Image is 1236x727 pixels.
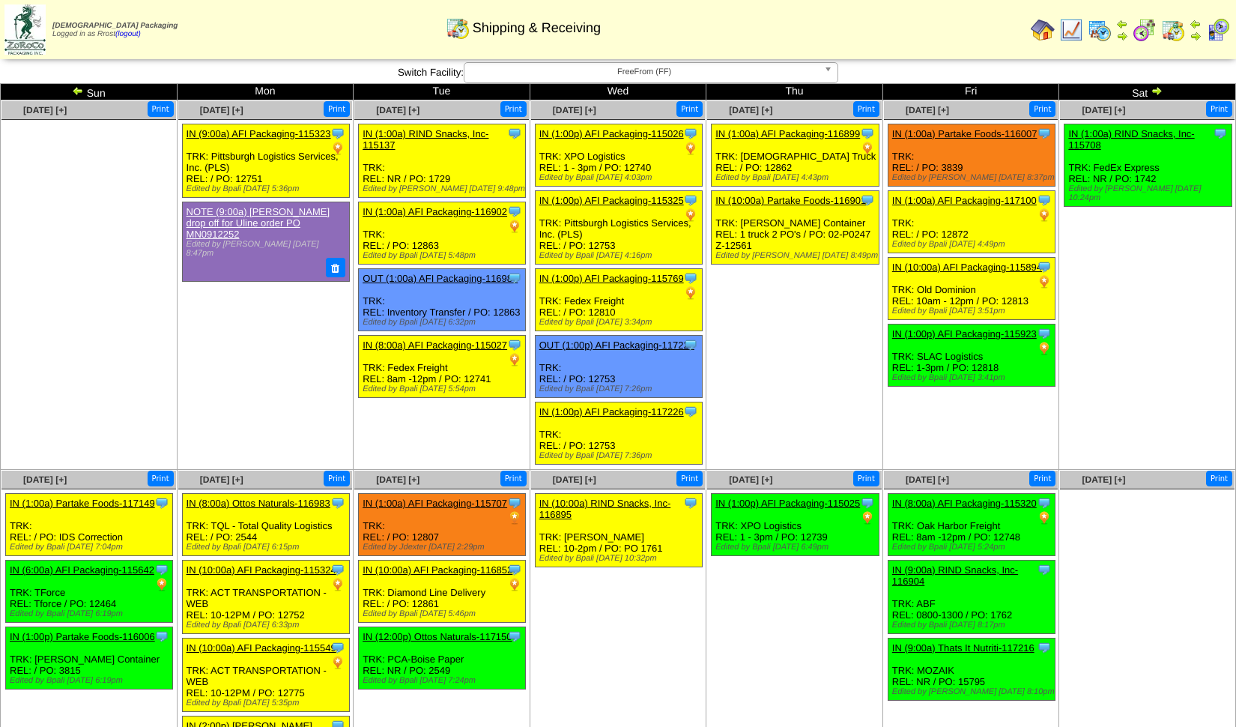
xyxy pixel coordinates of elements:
a: OUT (1:00p) AFI Packaging-117224 [539,340,694,351]
img: Tooltip [1037,495,1052,510]
button: Print [1029,471,1055,486]
a: IN (1:00a) Partake Foods-116007 [892,128,1037,139]
button: Delete Note [326,258,345,277]
a: IN (1:00p) AFI Packaging-115769 [539,273,684,284]
img: Tooltip [1037,326,1052,341]
a: IN (10:00a) AFI Packaging-115894 [892,262,1042,273]
button: Print [853,101,879,117]
img: Tooltip [683,404,698,419]
div: TRK: REL: / PO: 12872 [888,191,1055,253]
button: Print [853,471,879,486]
div: Edited by Bpali [DATE] 4:43pm [715,173,878,182]
div: Edited by Bpali [DATE] 8:17pm [892,621,1055,630]
div: Edited by Bpali [DATE] 5:54pm [363,384,525,393]
div: Edited by Bpali [DATE] 3:34pm [539,318,702,327]
img: arrowleft.gif [72,85,84,97]
div: TRK: [PERSON_NAME] REL: 10-2pm / PO: PO 1761 [535,494,702,567]
img: calendarinout.gif [446,16,470,40]
div: Edited by Bpali [DATE] 6:19pm [10,676,172,685]
div: TRK: [PERSON_NAME] Container REL: / PO: 3815 [6,627,173,690]
img: Tooltip [507,629,522,644]
img: PO [860,510,875,525]
div: TRK: Old Dominion REL: 10am - 12pm / PO: 12813 [888,258,1055,320]
div: TRK: REL: Inventory Transfer / PO: 12863 [359,269,526,331]
img: PO [507,510,522,525]
div: TRK: [DEMOGRAPHIC_DATA] Truck REL: / PO: 12862 [712,124,879,187]
img: PO [507,352,522,367]
span: [DATE] [+] [23,474,67,485]
span: [DEMOGRAPHIC_DATA] Packaging [52,22,178,30]
div: TRK: FedEx Express REL: NR / PO: 1742 [1064,124,1232,207]
td: Sun [1,84,178,100]
div: Edited by Jdexter [DATE] 2:29pm [363,543,525,552]
a: IN (10:00a) AFI Packaging-116852 [363,564,512,576]
div: Edited by Bpali [DATE] 7:36pm [539,451,702,460]
img: Tooltip [507,271,522,286]
div: Edited by [PERSON_NAME] [DATE] 9:48pm [363,184,525,193]
a: [DATE] [+] [553,105,596,115]
div: TRK: REL: NR / PO: 1729 [359,124,526,198]
img: PO [1037,341,1052,356]
a: IN (1:00p) AFI Packaging-117226 [539,406,684,417]
img: Tooltip [507,562,522,577]
div: TRK: PCA-Boise Paper REL: NR / PO: 2549 [359,627,526,690]
td: Mon [177,84,354,100]
div: TRK: TForce REL: Tforce / PO: 12464 [6,561,173,623]
img: arrowright.gif [1190,30,1202,42]
div: Edited by Bpali [DATE] 4:49pm [892,240,1055,249]
img: Tooltip [330,126,345,141]
div: Edited by Bpali [DATE] 4:03pm [539,173,702,182]
div: TRK: REL: / PO: 12863 [359,202,526,265]
div: Edited by Bpali [DATE] 6:19pm [10,609,172,618]
a: IN (9:00a) Thats It Nutriti-117216 [892,642,1034,654]
div: TRK: REL: / PO: 12753 [535,336,702,398]
div: TRK: SLAC Logistics REL: 1-3pm / PO: 12818 [888,325,1055,387]
div: TRK: ACT TRANSPORTATION - WEB REL: 10-12PM / PO: 12752 [182,561,349,634]
a: IN (1:00a) Partake Foods-117149 [10,498,155,509]
div: Edited by Bpali [DATE] 5:35pm [187,699,349,708]
div: Edited by Bpali [DATE] 10:32pm [539,554,702,563]
img: arrowleft.gif [1190,18,1202,30]
div: TRK: REL: / PO: 3839 [888,124,1055,187]
img: calendarprod.gif [1088,18,1112,42]
a: [DATE] [+] [1082,474,1125,485]
span: [DATE] [+] [729,105,772,115]
button: Print [1206,471,1232,486]
img: Tooltip [683,193,698,208]
img: Tooltip [330,562,345,577]
a: [DATE] [+] [906,105,949,115]
a: IN (8:00a) Ottos Naturals-116983 [187,498,330,509]
div: Edited by Bpali [DATE] 4:16pm [539,251,702,260]
img: arrowright.gif [1151,85,1163,97]
img: Tooltip [860,193,875,208]
a: [DATE] [+] [200,474,243,485]
td: Tue [354,84,530,100]
div: TRK: XPO Logistics REL: 1 - 3pm / PO: 12740 [535,124,702,187]
a: [DATE] [+] [376,474,419,485]
a: IN (1:00p) AFI Packaging-115923 [892,328,1037,340]
button: Print [148,471,174,486]
img: zoroco-logo-small.webp [4,4,46,55]
a: IN (6:00a) AFI Packaging-115642 [10,564,154,576]
a: IN (1:00a) AFI Packaging-116902 [363,206,507,217]
td: Sat [1059,84,1236,100]
a: IN (10:00a) AFI Packaging-115549 [187,642,336,654]
div: Edited by Bpali [DATE] 5:36pm [187,184,349,193]
span: Logged in as Rrost [52,22,178,38]
img: Tooltip [1037,193,1052,208]
button: Print [324,471,350,486]
div: Edited by Bpali [DATE] 7:04pm [10,543,172,552]
img: PO [330,577,345,592]
button: Print [676,101,703,117]
div: Edited by [PERSON_NAME] [DATE] 8:49pm [715,251,878,260]
div: Edited by Bpali [DATE] 6:15pm [187,543,349,552]
a: IN (1:00p) AFI Packaging-115026 [539,128,684,139]
a: [DATE] [+] [729,474,772,485]
span: [DATE] [+] [1082,105,1125,115]
a: IN (10:00a) RIND Snacks, Inc-116895 [539,498,671,520]
span: Shipping & Receiving [473,20,601,36]
img: Tooltip [683,126,698,141]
